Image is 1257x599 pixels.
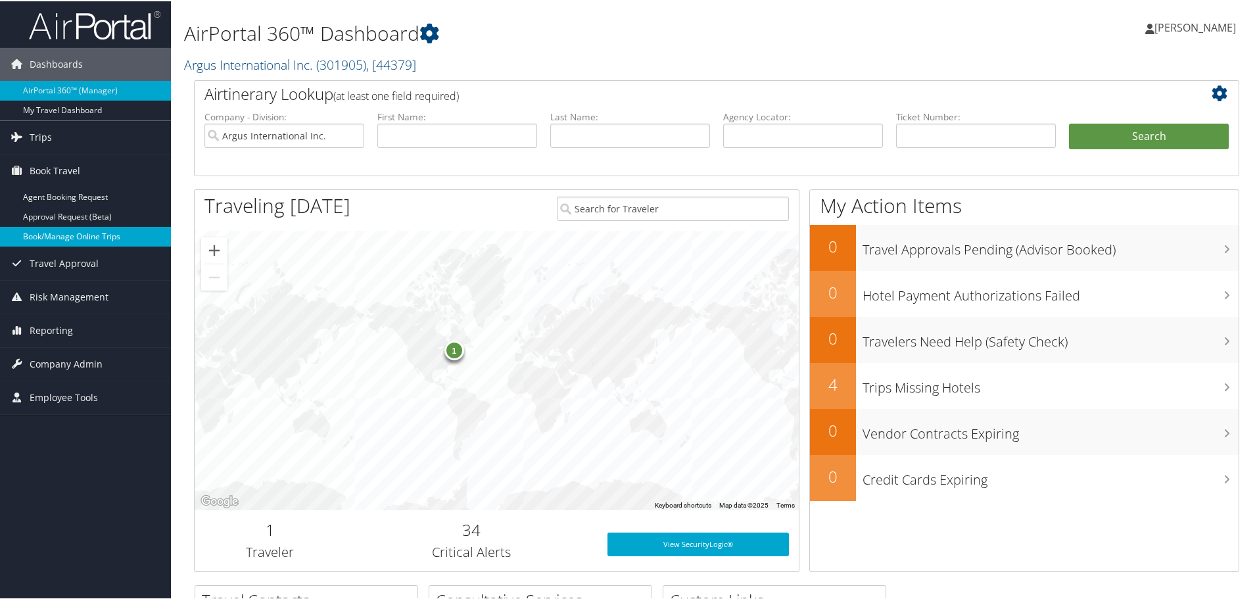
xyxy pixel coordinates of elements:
[30,313,73,346] span: Reporting
[204,542,336,560] h3: Traveler
[607,531,789,555] a: View SecurityLogic®
[204,191,350,218] h1: Traveling [DATE]
[1154,19,1236,34] span: [PERSON_NAME]
[655,500,711,509] button: Keyboard shortcuts
[30,380,98,413] span: Employee Tools
[723,109,883,122] label: Agency Locator:
[810,234,856,256] h2: 0
[30,47,83,80] span: Dashboards
[184,18,894,46] h1: AirPortal 360™ Dashboard
[204,517,336,540] h2: 1
[29,9,160,39] img: airportal-logo.png
[30,279,108,312] span: Risk Management
[863,233,1239,258] h3: Travel Approvals Pending (Advisor Booked)
[204,82,1142,104] h2: Airtinerary Lookup
[356,517,588,540] h2: 34
[356,542,588,560] h3: Critical Alerts
[333,87,459,102] span: (at least one field required)
[810,191,1239,218] h1: My Action Items
[810,270,1239,316] a: 0Hotel Payment Authorizations Failed
[198,492,241,509] img: Google
[863,417,1239,442] h3: Vendor Contracts Expiring
[810,362,1239,408] a: 4Trips Missing Hotels
[863,371,1239,396] h3: Trips Missing Hotels
[377,109,537,122] label: First Name:
[810,418,856,441] h2: 0
[810,326,856,348] h2: 0
[30,246,99,279] span: Travel Approval
[863,463,1239,488] h3: Credit Cards Expiring
[776,500,795,508] a: Terms (opens in new tab)
[316,55,366,72] span: ( 301905 )
[201,263,227,289] button: Zoom out
[810,408,1239,454] a: 0Vendor Contracts Expiring
[201,236,227,262] button: Zoom in
[863,325,1239,350] h3: Travelers Need Help (Safety Check)
[810,316,1239,362] a: 0Travelers Need Help (Safety Check)
[30,153,80,186] span: Book Travel
[366,55,416,72] span: , [ 44379 ]
[810,224,1239,270] a: 0Travel Approvals Pending (Advisor Booked)
[198,492,241,509] a: Open this area in Google Maps (opens a new window)
[184,55,416,72] a: Argus International Inc.
[550,109,710,122] label: Last Name:
[557,195,789,220] input: Search for Traveler
[30,120,52,153] span: Trips
[810,372,856,395] h2: 4
[810,454,1239,500] a: 0Credit Cards Expiring
[810,464,856,487] h2: 0
[719,500,769,508] span: Map data ©2025
[863,279,1239,304] h3: Hotel Payment Authorizations Failed
[810,280,856,302] h2: 0
[1069,122,1229,149] button: Search
[30,347,103,379] span: Company Admin
[896,109,1056,122] label: Ticket Number:
[204,109,364,122] label: Company - Division:
[1145,7,1249,46] a: [PERSON_NAME]
[444,339,463,358] div: 1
